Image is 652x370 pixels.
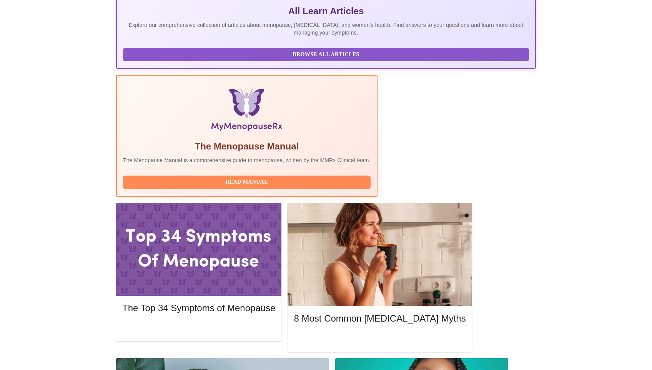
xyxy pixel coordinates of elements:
button: Browse All Articles [123,48,529,61]
a: Read More [122,324,277,330]
a: Read Manual [123,178,373,185]
a: Browse All Articles [123,51,531,57]
button: Read More [122,321,275,335]
a: Read More [294,335,467,341]
img: Menopause Manual [162,88,331,134]
span: Browse All Articles [131,50,521,60]
span: Read Manual [131,178,363,187]
button: Read More [294,332,466,345]
h5: The Menopause Manual [123,140,371,153]
h5: The Top 34 Symptoms of Menopause [122,302,275,314]
p: Explore our comprehensive collection of articles about menopause, [MEDICAL_DATA], and women's hea... [123,21,529,37]
h5: All Learn Articles [123,5,529,17]
button: Read Manual [123,176,371,189]
span: Read More [301,334,458,343]
span: Read More [130,323,268,333]
p: The Menopause Manual is a comprehensive guide to menopause, written by the MMRx Clinical team. [123,156,371,164]
h5: 8 Most Common [MEDICAL_DATA] Myths [294,312,466,325]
